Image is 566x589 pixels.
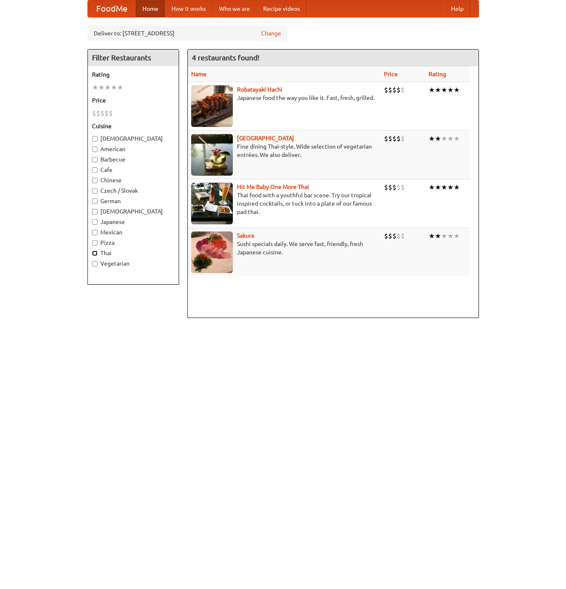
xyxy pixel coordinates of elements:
[92,145,175,153] label: American
[396,231,401,241] li: $
[454,134,460,143] li: ★
[392,134,396,143] li: $
[429,85,435,94] li: ★
[401,134,405,143] li: $
[191,71,207,77] a: Name
[117,83,123,92] li: ★
[384,71,398,77] a: Price
[447,134,454,143] li: ★
[92,186,175,195] label: Czech / Slovak
[92,251,97,256] input: Thai
[401,183,405,192] li: $
[444,0,470,17] a: Help
[100,109,105,118] li: $
[165,0,212,17] a: How it works
[435,85,441,94] li: ★
[212,0,257,17] a: Who we are
[441,183,447,192] li: ★
[92,122,175,130] h5: Cuisine
[454,231,460,241] li: ★
[92,147,97,152] input: American
[435,231,441,241] li: ★
[92,239,175,247] label: Pizza
[105,83,111,92] li: ★
[105,109,109,118] li: $
[441,134,447,143] li: ★
[392,183,396,192] li: $
[454,85,460,94] li: ★
[388,134,392,143] li: $
[396,134,401,143] li: $
[441,85,447,94] li: ★
[136,0,165,17] a: Home
[401,231,405,241] li: $
[441,231,447,241] li: ★
[261,29,281,37] a: Change
[435,183,441,192] li: ★
[435,134,441,143] li: ★
[396,85,401,94] li: $
[257,0,307,17] a: Recipe videos
[429,134,435,143] li: ★
[447,231,454,241] li: ★
[396,183,401,192] li: $
[191,231,233,273] img: sakura.jpg
[237,184,309,190] a: Hit Me Baby One More Thai
[388,231,392,241] li: $
[92,197,175,205] label: German
[384,231,388,241] li: $
[191,94,378,102] p: Japanese food the way you like it. Fast, fresh, grilled.
[92,109,96,118] li: $
[88,50,179,66] h4: Filter Restaurants
[92,207,175,216] label: [DEMOGRAPHIC_DATA]
[88,0,136,17] a: FoodMe
[191,191,378,216] p: Thai food with a youthful bar scene. Try our tropical inspired cocktails, or tuck into a plate of...
[191,142,378,159] p: Fine dining Thai-style. Wide selection of vegetarian entrées. We also deliver.
[191,134,233,176] img: satay.jpg
[447,183,454,192] li: ★
[96,109,100,118] li: $
[92,228,175,236] label: Mexican
[109,109,113,118] li: $
[454,183,460,192] li: ★
[92,209,97,214] input: [DEMOGRAPHIC_DATA]
[92,249,175,257] label: Thai
[237,135,294,142] a: [GEOGRAPHIC_DATA]
[237,232,254,239] a: Sakura
[92,134,175,143] label: [DEMOGRAPHIC_DATA]
[388,183,392,192] li: $
[429,71,446,77] a: Rating
[92,259,175,268] label: Vegetarian
[87,26,287,41] div: Deliver to: [STREET_ADDRESS]
[237,86,282,93] a: Robatayaki Hachi
[384,183,388,192] li: $
[92,218,175,226] label: Japanese
[92,261,97,266] input: Vegetarian
[92,176,175,184] label: Chinese
[111,83,117,92] li: ★
[92,166,175,174] label: Cafe
[191,240,378,256] p: Sushi specials daily. We serve fast, friendly, fresh Japanese cuisine.
[401,85,405,94] li: $
[429,183,435,192] li: ★
[429,231,435,241] li: ★
[92,70,175,79] h5: Rating
[384,85,388,94] li: $
[92,167,97,173] input: Cafe
[92,240,97,246] input: Pizza
[92,96,175,104] h5: Price
[92,157,97,162] input: Barbecue
[384,134,388,143] li: $
[191,85,233,127] img: robatayaki.jpg
[392,231,396,241] li: $
[191,183,233,224] img: babythai.jpg
[92,230,97,235] input: Mexican
[392,85,396,94] li: $
[192,54,259,62] ng-pluralize: 4 restaurants found!
[447,85,454,94] li: ★
[92,136,97,142] input: [DEMOGRAPHIC_DATA]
